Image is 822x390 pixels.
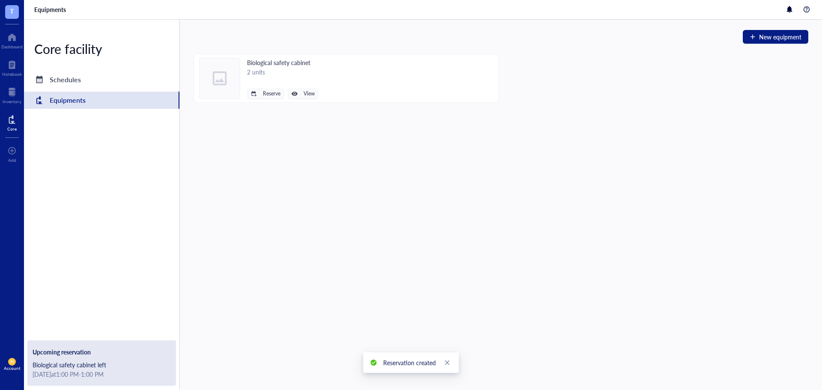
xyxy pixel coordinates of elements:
button: New equipment [743,30,808,44]
a: Inventory [3,85,21,104]
a: Schedules [24,71,179,88]
div: Core facility [24,40,179,57]
div: Account [4,366,21,371]
span: New equipment [759,33,801,40]
div: Biological safety cabinet [247,58,319,67]
span: View [304,91,315,97]
div: Schedules [50,74,81,86]
a: Equipments [34,6,68,13]
div: 2 units [247,67,319,77]
a: Notebook [2,58,22,77]
div: Dashboard [1,44,23,49]
button: Reserve [247,89,284,99]
span: T [10,6,14,16]
div: Upcoming reservation [33,347,171,357]
span: Reserve [263,91,280,97]
a: Core [7,113,17,131]
button: View [288,89,319,99]
div: Equipments [50,94,86,106]
span: close [444,360,450,366]
div: Notebook [2,71,22,77]
div: Add [8,158,16,163]
a: Close [443,358,452,367]
div: Biological safety cabinet left [33,360,171,369]
div: Core [7,126,17,131]
a: Equipments [24,92,179,109]
div: [DATE] at 1:00 PM - 1:00 PM [33,369,171,379]
div: Inventory [3,99,21,104]
a: Dashboard [1,30,23,49]
span: JH [10,360,14,364]
div: Reservation created [383,358,436,367]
